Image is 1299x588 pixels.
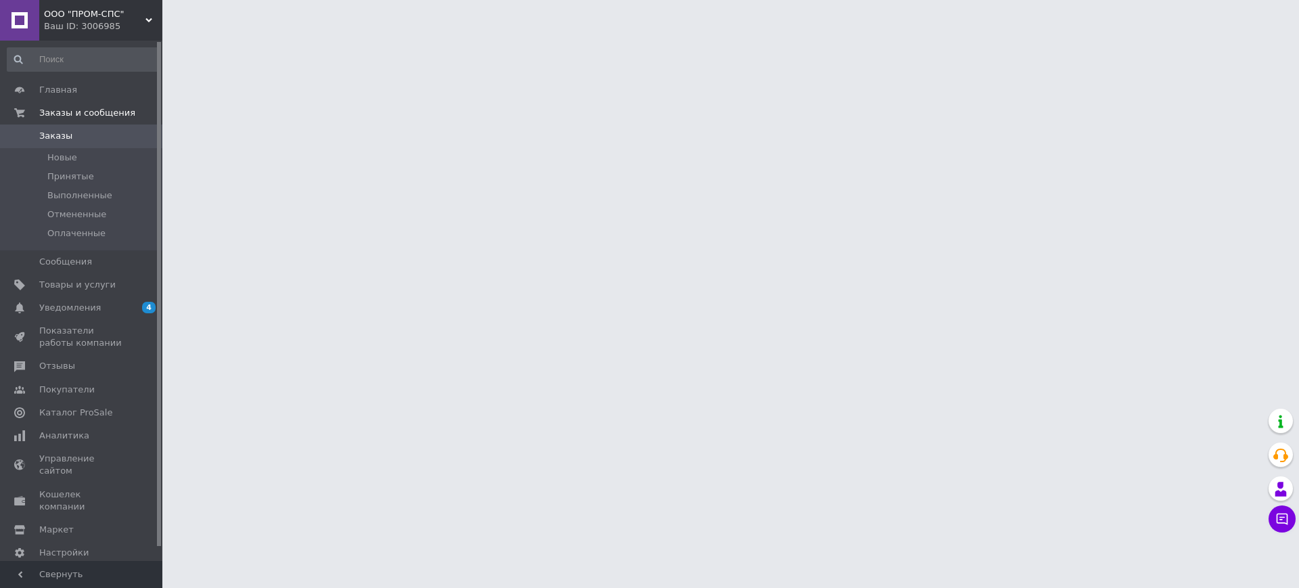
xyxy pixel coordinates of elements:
[39,256,92,268] span: Сообщения
[47,152,77,164] span: Новые
[44,8,145,20] span: ООО "ПРОМ-СПС"
[39,547,89,559] span: Настройки
[47,171,94,183] span: Принятые
[39,325,125,349] span: Показатели работы компании
[39,130,72,142] span: Заказы
[39,489,125,513] span: Кошелек компании
[39,453,125,477] span: Управление сайтом
[47,189,112,202] span: Выполненные
[142,302,156,313] span: 4
[39,279,116,291] span: Товары и услуги
[7,47,160,72] input: Поиск
[44,20,162,32] div: Ваш ID: 3006985
[47,227,106,240] span: Оплаченные
[39,107,135,119] span: Заказы и сообщения
[39,524,74,536] span: Маркет
[39,84,77,96] span: Главная
[47,208,106,221] span: Отмененные
[39,360,75,372] span: Отзывы
[39,407,112,419] span: Каталог ProSale
[39,384,95,396] span: Покупатели
[39,302,101,314] span: Уведомления
[1269,505,1296,533] button: Чат с покупателем
[39,430,89,442] span: Аналитика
